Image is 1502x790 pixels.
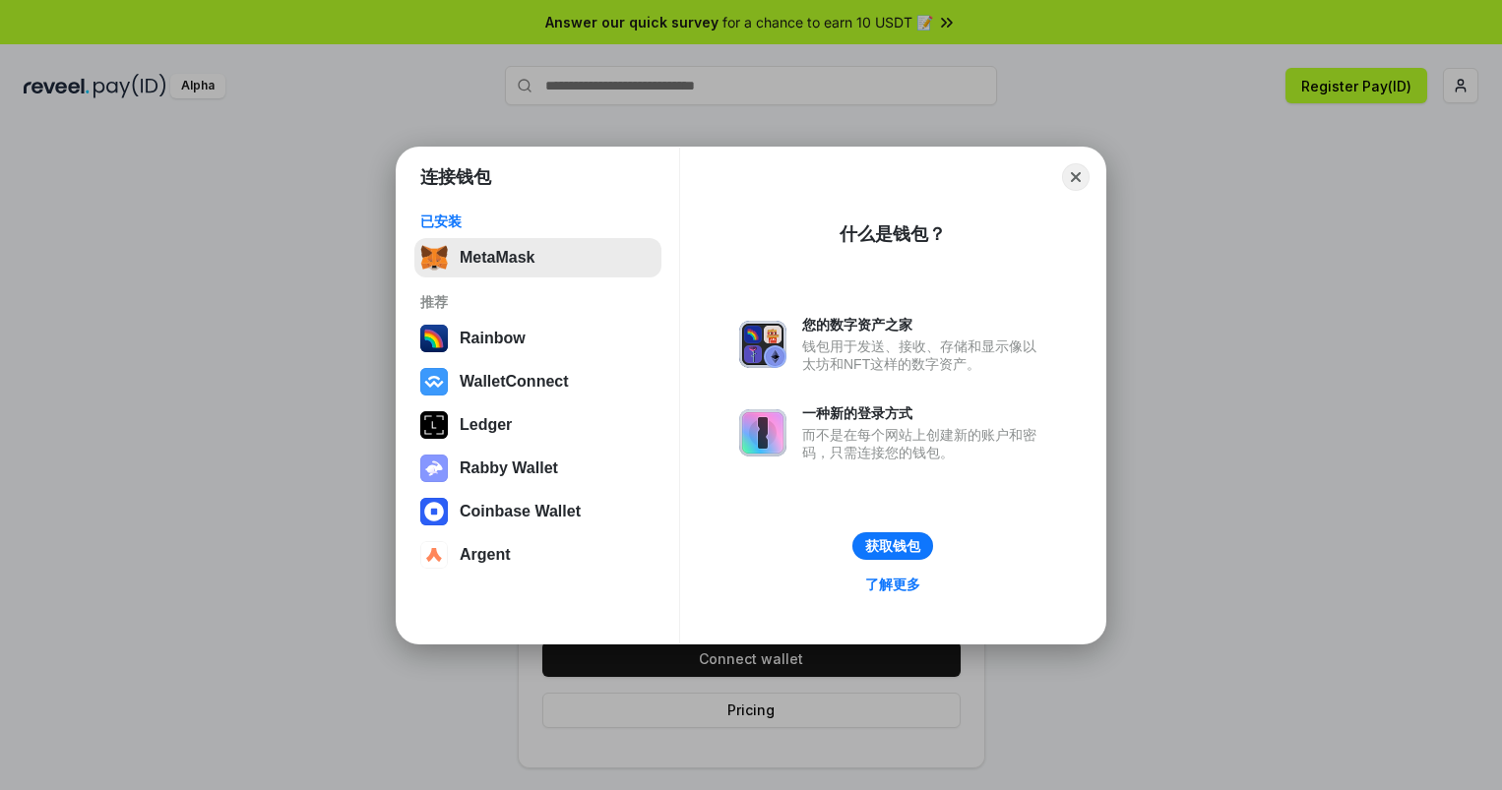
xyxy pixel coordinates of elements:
img: svg+xml,%3Csvg%20width%3D%22120%22%20height%3D%22120%22%20viewBox%3D%220%200%20120%20120%22%20fil... [420,325,448,352]
button: Rainbow [414,319,661,358]
div: 什么是钱包？ [840,222,946,246]
div: 一种新的登录方式 [802,404,1046,422]
div: 您的数字资产之家 [802,316,1046,334]
div: WalletConnect [460,373,569,391]
div: 了解更多 [865,576,920,593]
div: Coinbase Wallet [460,503,581,520]
button: Ledger [414,405,661,445]
button: WalletConnect [414,362,661,401]
div: 钱包用于发送、接收、存储和显示像以太坊和NFT这样的数字资产。 [802,337,1046,373]
div: Argent [460,546,511,564]
a: 了解更多 [853,572,932,597]
img: svg+xml,%3Csvg%20xmlns%3D%22http%3A%2F%2Fwww.w3.org%2F2000%2Fsvg%22%20fill%3D%22none%22%20viewBox... [739,321,786,368]
div: Rainbow [460,330,526,347]
img: svg+xml,%3Csvg%20xmlns%3D%22http%3A%2F%2Fwww.w3.org%2F2000%2Fsvg%22%20fill%3D%22none%22%20viewBox... [420,455,448,482]
div: Rabby Wallet [460,459,558,477]
h1: 连接钱包 [420,165,491,189]
button: Coinbase Wallet [414,492,661,531]
img: svg+xml,%3Csvg%20fill%3D%22none%22%20height%3D%2233%22%20viewBox%3D%220%200%2035%2033%22%20width%... [420,244,448,272]
button: Rabby Wallet [414,449,661,488]
button: Close [1062,163,1090,191]
div: Ledger [460,416,512,434]
div: MetaMask [460,249,534,267]
img: svg+xml,%3Csvg%20xmlns%3D%22http%3A%2F%2Fwww.w3.org%2F2000%2Fsvg%22%20width%3D%2228%22%20height%3... [420,411,448,439]
img: svg+xml,%3Csvg%20width%3D%2228%22%20height%3D%2228%22%20viewBox%3D%220%200%2028%2028%22%20fill%3D... [420,498,448,525]
div: 而不是在每个网站上创建新的账户和密码，只需连接您的钱包。 [802,426,1046,461]
img: svg+xml,%3Csvg%20xmlns%3D%22http%3A%2F%2Fwww.w3.org%2F2000%2Fsvg%22%20fill%3D%22none%22%20viewBox... [739,409,786,456]
div: 获取钱包 [865,537,920,555]
div: 推荐 [420,293,656,311]
button: MetaMask [414,238,661,277]
img: svg+xml,%3Csvg%20width%3D%2228%22%20height%3D%2228%22%20viewBox%3D%220%200%2028%2028%22%20fill%3D... [420,368,448,395]
button: Argent [414,535,661,575]
button: 获取钱包 [852,532,933,560]
img: svg+xml,%3Csvg%20width%3D%2228%22%20height%3D%2228%22%20viewBox%3D%220%200%2028%2028%22%20fill%3D... [420,541,448,569]
div: 已安装 [420,213,656,230]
